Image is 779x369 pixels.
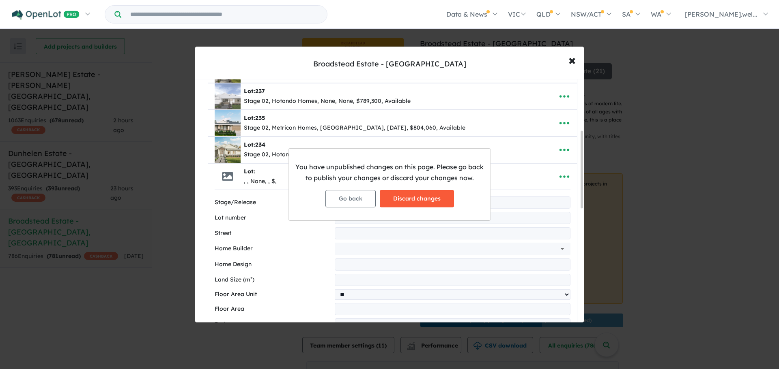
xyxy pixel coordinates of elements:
[12,10,80,20] img: Openlot PRO Logo White
[123,6,325,23] input: Try estate name, suburb, builder or developer
[685,10,757,18] span: [PERSON_NAME].wel...
[295,162,484,183] p: You have unpublished changes on this page. Please go back to publish your changes or discard your...
[380,190,454,207] button: Discard changes
[325,190,376,207] button: Go back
